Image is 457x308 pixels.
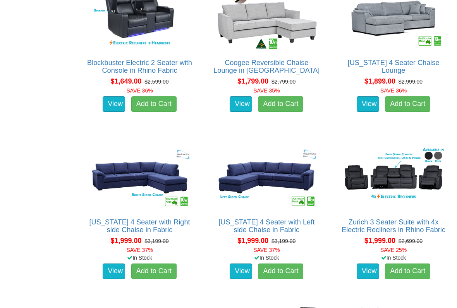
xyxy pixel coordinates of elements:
[253,87,280,94] font: SAVE 35%
[131,264,177,279] a: Add to Cart
[103,96,125,112] a: View
[218,218,314,234] a: [US_STATE] 4 Seater with Left side Chaise in Fabric
[357,264,379,279] a: View
[213,145,320,210] img: Arizona 4 Seater with Left side Chaise in Fabric
[271,79,296,85] del: $2,799.00
[399,79,423,85] del: $2,999.00
[340,145,447,210] img: Zurich 3 Seater Suite with 4x Electric Recliners in Rhino Fabric
[380,247,407,253] font: SAVE 25%
[385,96,430,112] a: Add to Cart
[110,237,141,245] span: $1,999.00
[126,247,153,253] font: SAVE 37%
[126,87,153,94] font: SAVE 36%
[86,145,193,210] img: Arizona 4 Seater with Right side Chaise in Fabric
[237,77,268,85] span: $1,799.00
[230,96,252,112] a: View
[144,79,168,85] del: $2,599.00
[87,59,192,74] a: Blockbuster Electric 2 Seater with Console in Rhino Fabric
[380,87,407,94] font: SAVE 36%
[81,254,199,262] div: In Stock
[89,218,190,234] a: [US_STATE] 4 Seater with Right side Chaise in Fabric
[207,254,326,262] div: In Stock
[271,238,296,244] del: $3,199.00
[399,238,423,244] del: $2,699.00
[258,96,303,112] a: Add to Cart
[385,264,430,279] a: Add to Cart
[357,96,379,112] a: View
[348,59,440,74] a: [US_STATE] 4 Seater Chaise Lounge
[334,254,453,262] div: In Stock
[258,264,303,279] a: Add to Cart
[103,264,125,279] a: View
[237,237,268,245] span: $1,999.00
[131,96,177,112] a: Add to Cart
[230,264,252,279] a: View
[253,247,280,253] font: SAVE 37%
[213,59,320,74] a: Coogee Reversible Chaise Lounge in [GEOGRAPHIC_DATA]
[364,77,395,85] span: $1,899.00
[342,218,445,234] a: Zurich 3 Seater Suite with 4x Electric Recliners in Rhino Fabric
[144,238,168,244] del: $3,199.00
[364,237,395,245] span: $1,999.00
[110,77,141,85] span: $1,649.00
